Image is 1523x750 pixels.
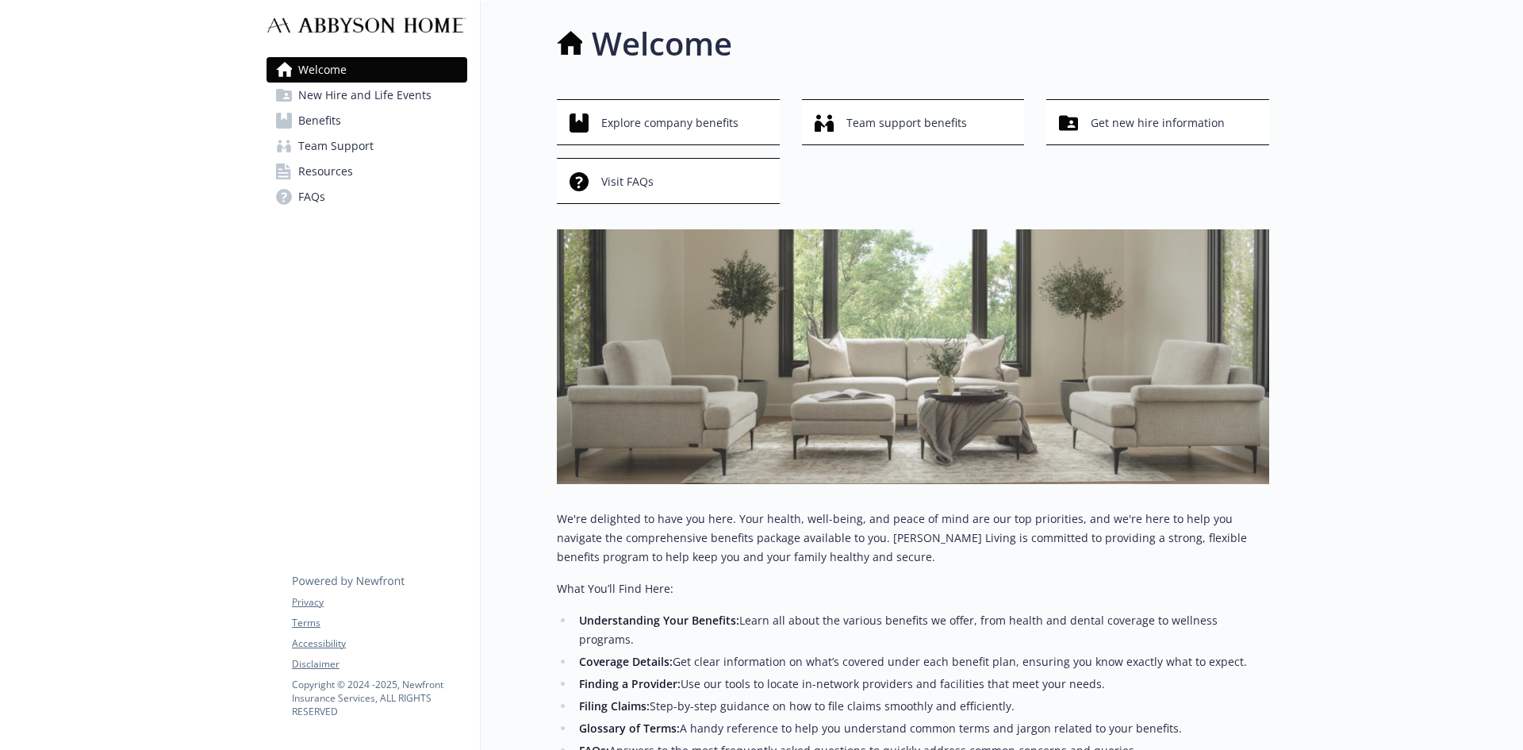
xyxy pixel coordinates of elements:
a: Resources [267,159,467,184]
strong: Glossary of Terms: [579,721,680,736]
a: Team Support [267,133,467,159]
a: Benefits [267,108,467,133]
button: Explore company benefits [557,99,780,145]
p: Copyright © 2024 - 2025 , Newfront Insurance Services, ALL RIGHTS RESERVED [292,678,466,718]
li: Learn all about the various benefits we offer, from health and dental coverage to wellness programs. [574,611,1269,649]
a: Disclaimer [292,657,466,671]
button: Get new hire information [1046,99,1269,145]
span: Get new hire information [1091,108,1225,138]
span: New Hire and Life Events [298,83,432,108]
p: What You’ll Find Here: [557,579,1269,598]
a: Terms [292,616,466,630]
li: A handy reference to help you understand common terms and jargon related to your benefits. [574,719,1269,738]
span: Resources [298,159,353,184]
a: New Hire and Life Events [267,83,467,108]
span: FAQs [298,184,325,210]
h1: Welcome [592,20,732,67]
strong: Understanding Your Benefits: [579,613,739,628]
a: FAQs [267,184,467,210]
a: Privacy [292,595,466,610]
li: Use our tools to locate in-network providers and facilities that meet your needs. [574,675,1269,694]
li: Step-by-step guidance on how to file claims smoothly and efficiently. [574,697,1269,716]
span: Explore company benefits [601,108,738,138]
span: Benefits [298,108,341,133]
button: Visit FAQs [557,158,780,204]
img: overview page banner [557,229,1269,484]
span: Team Support [298,133,374,159]
span: Visit FAQs [601,167,654,197]
li: Get clear information on what’s covered under each benefit plan, ensuring you know exactly what t... [574,652,1269,671]
span: Team support benefits [846,108,967,138]
strong: Coverage Details: [579,654,673,669]
span: Welcome [298,57,347,83]
a: Welcome [267,57,467,83]
a: Accessibility [292,637,466,651]
strong: Finding a Provider: [579,676,681,691]
strong: Filing Claims: [579,698,650,713]
p: We're delighted to have you here. Your health, well-being, and peace of mind are our top prioriti... [557,510,1269,567]
button: Team support benefits [802,99,1025,145]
